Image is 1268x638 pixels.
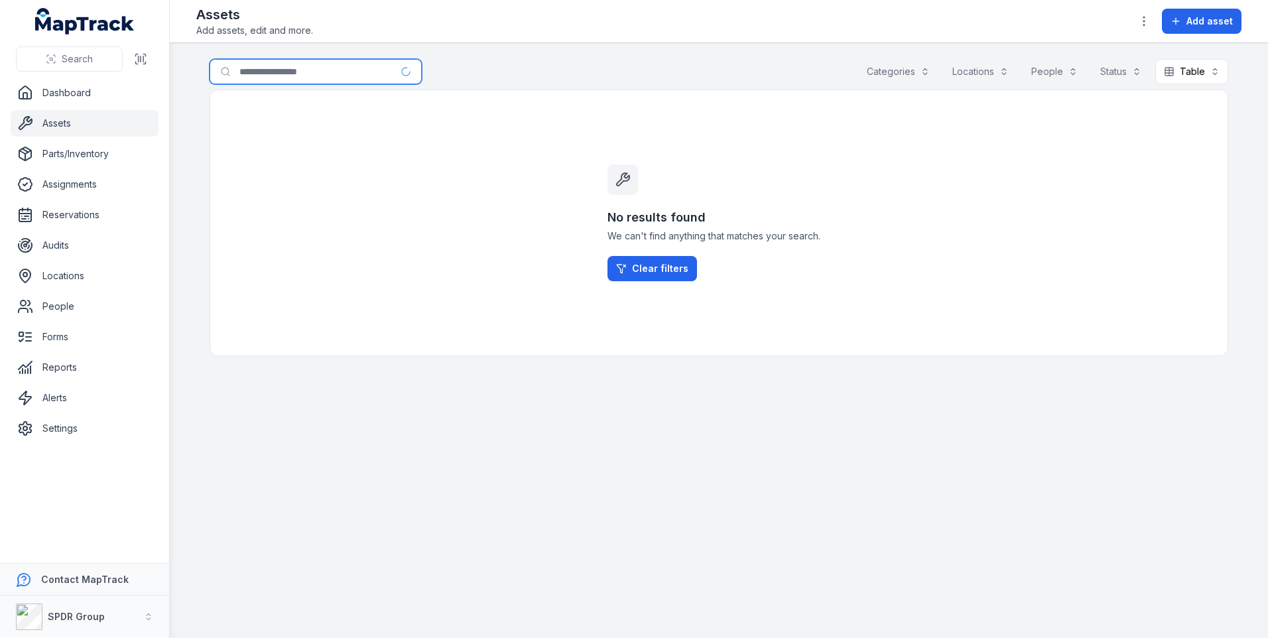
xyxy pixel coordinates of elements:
span: Add assets, edit and more. [196,24,313,37]
button: Search [16,46,123,72]
button: People [1023,59,1086,84]
a: Audits [11,232,158,259]
a: Clear filters [607,256,697,281]
a: Assignments [11,171,158,198]
h2: Assets [196,5,313,24]
span: Search [62,52,93,66]
a: Parts/Inventory [11,141,158,167]
h3: No results found [607,208,830,227]
a: Assets [11,110,158,137]
a: Reports [11,354,158,381]
a: Reservations [11,202,158,228]
span: We can't find anything that matches your search. [607,229,830,243]
button: Categories [858,59,938,84]
a: Dashboard [11,80,158,106]
button: Table [1155,59,1228,84]
a: MapTrack [35,8,135,34]
button: Locations [944,59,1017,84]
strong: Contact MapTrack [41,574,129,585]
strong: SPDR Group [48,611,105,622]
button: Add asset [1162,9,1241,34]
a: Locations [11,263,158,289]
a: People [11,293,158,320]
span: Add asset [1186,15,1233,28]
a: Settings [11,415,158,442]
button: Status [1092,59,1150,84]
a: Forms [11,324,158,350]
a: Alerts [11,385,158,411]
